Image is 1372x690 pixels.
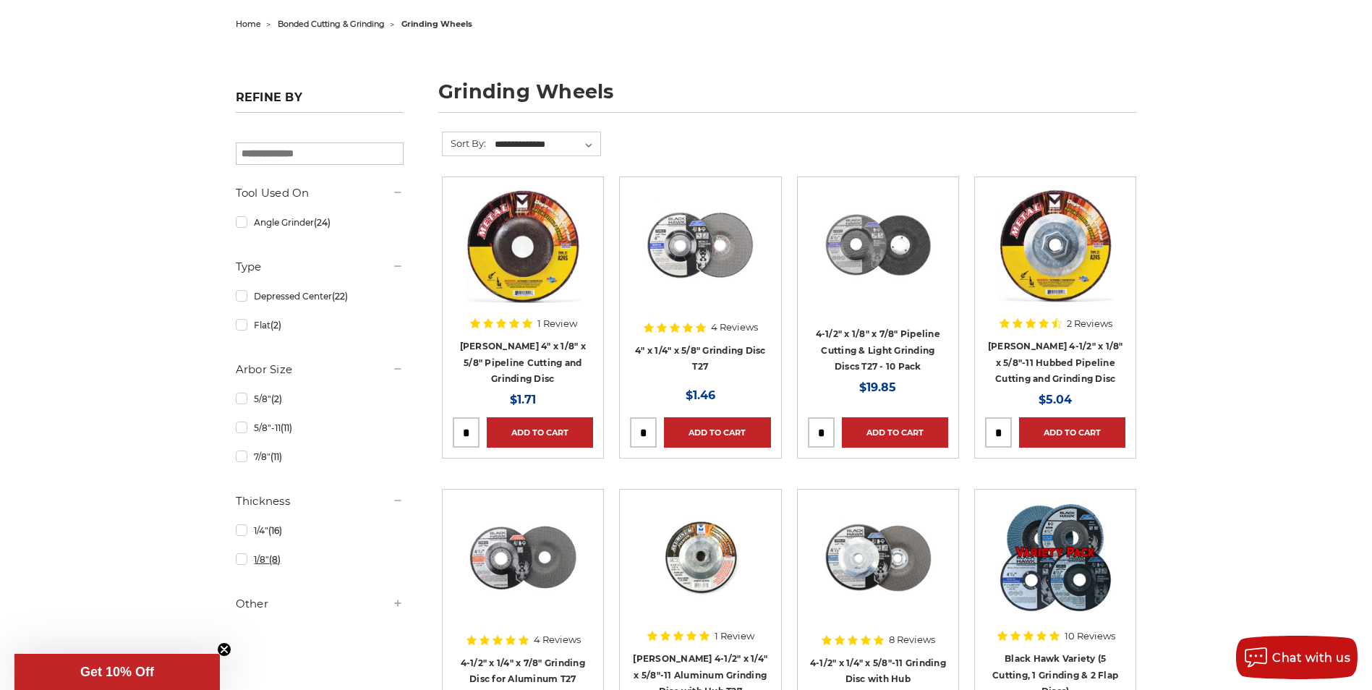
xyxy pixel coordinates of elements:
[268,525,282,536] span: (16)
[236,595,404,613] h5: Other
[453,500,593,640] a: BHA 4.5 inch grinding disc for aluminum
[997,187,1113,303] img: Mercer 4-1/2" x 1/8" x 5/8"-11 Hubbed Cutting and Light Grinding Wheel
[236,210,404,235] a: Angle Grinder
[985,500,1125,640] a: Black Hawk Variety (5 Cutting, 1 Grinding & 2 Flap Discs)
[630,500,770,640] a: Aluminum Grinding Wheel with Hub
[1065,631,1115,641] span: 10 Reviews
[635,345,766,372] a: 4" x 1/4" x 5/8" Grinding Disc T27
[314,217,331,228] span: (24)
[269,554,281,565] span: (8)
[438,82,1137,113] h1: grinding wheels
[997,500,1113,616] img: Black Hawk Variety (5 Cutting, 1 Grinding & 2 Flap Discs)
[236,312,404,338] a: Flat
[1067,319,1112,328] span: 2 Reviews
[985,187,1125,328] a: Mercer 4-1/2" x 1/8" x 5/8"-11 Hubbed Cutting and Light Grinding Wheel
[537,319,577,328] span: 1 Review
[332,291,348,302] span: (22)
[236,184,404,202] h5: Tool Used On
[236,386,404,412] a: 5/8"
[889,635,935,644] span: 8 Reviews
[461,657,585,685] a: 4-1/2" x 1/4" x 7/8" Grinding Disc for Aluminum T27
[270,320,281,331] span: (2)
[460,341,586,384] a: [PERSON_NAME] 4" x 1/8" x 5/8" Pipeline Cutting and Grinding Disc
[236,444,404,469] a: 7/8"
[236,493,404,510] h5: Thickness
[808,500,948,640] a: BHA 4.5 Inch Grinding Wheel with 5/8 inch hub
[1272,651,1350,665] span: Chat with us
[642,187,758,303] img: 4 inch BHA grinding wheels
[1019,417,1125,448] a: Add to Cart
[642,500,758,616] img: Aluminum Grinding Wheel with Hub
[270,451,282,462] span: (11)
[236,19,261,29] a: home
[686,388,715,402] span: $1.46
[236,90,404,113] h5: Refine by
[236,415,404,440] a: 5/8"-11
[810,657,946,685] a: 4-1/2" x 1/4" x 5/8"-11 Grinding Disc with Hub
[816,328,940,372] a: 4-1/2" x 1/8" x 7/8" Pipeline Cutting & Light Grinding Discs T27 - 10 Pack
[236,547,404,572] a: 1/8"
[820,500,936,616] img: BHA 4.5 Inch Grinding Wheel with 5/8 inch hub
[236,361,404,378] h5: Arbor Size
[1236,636,1358,679] button: Chat with us
[842,417,948,448] a: Add to Cart
[465,187,581,303] img: Mercer 4" x 1/8" x 5/8 Cutting and Light Grinding Wheel
[487,417,593,448] a: Add to Cart
[443,132,486,154] label: Sort By:
[401,19,472,29] span: grinding wheels
[808,187,948,328] a: View of Black Hawk's 4 1/2 inch T27 pipeline disc, showing both front and back of the grinding wh...
[820,187,936,303] img: View of Black Hawk's 4 1/2 inch T27 pipeline disc, showing both front and back of the grinding wh...
[271,393,282,404] span: (2)
[217,642,231,657] button: Close teaser
[278,19,385,29] a: bonded cutting & grinding
[465,500,581,616] img: BHA 4.5 inch grinding disc for aluminum
[493,134,600,156] select: Sort By:
[14,654,220,690] div: Get 10% OffClose teaser
[711,323,758,332] span: 4 Reviews
[1039,393,1072,406] span: $5.04
[453,187,593,328] a: Mercer 4" x 1/8" x 5/8 Cutting and Light Grinding Wheel
[80,665,154,679] span: Get 10% Off
[630,187,770,328] a: 4 inch BHA grinding wheels
[715,631,754,641] span: 1 Review
[664,417,770,448] a: Add to Cart
[988,341,1123,384] a: [PERSON_NAME] 4-1/2" x 1/8" x 5/8"-11 Hubbed Pipeline Cutting and Grinding Disc
[236,518,404,543] a: 1/4"
[534,635,581,644] span: 4 Reviews
[859,380,896,394] span: $19.85
[236,258,404,276] h5: Type
[281,422,292,433] span: (11)
[510,393,536,406] span: $1.71
[236,284,404,309] a: Depressed Center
